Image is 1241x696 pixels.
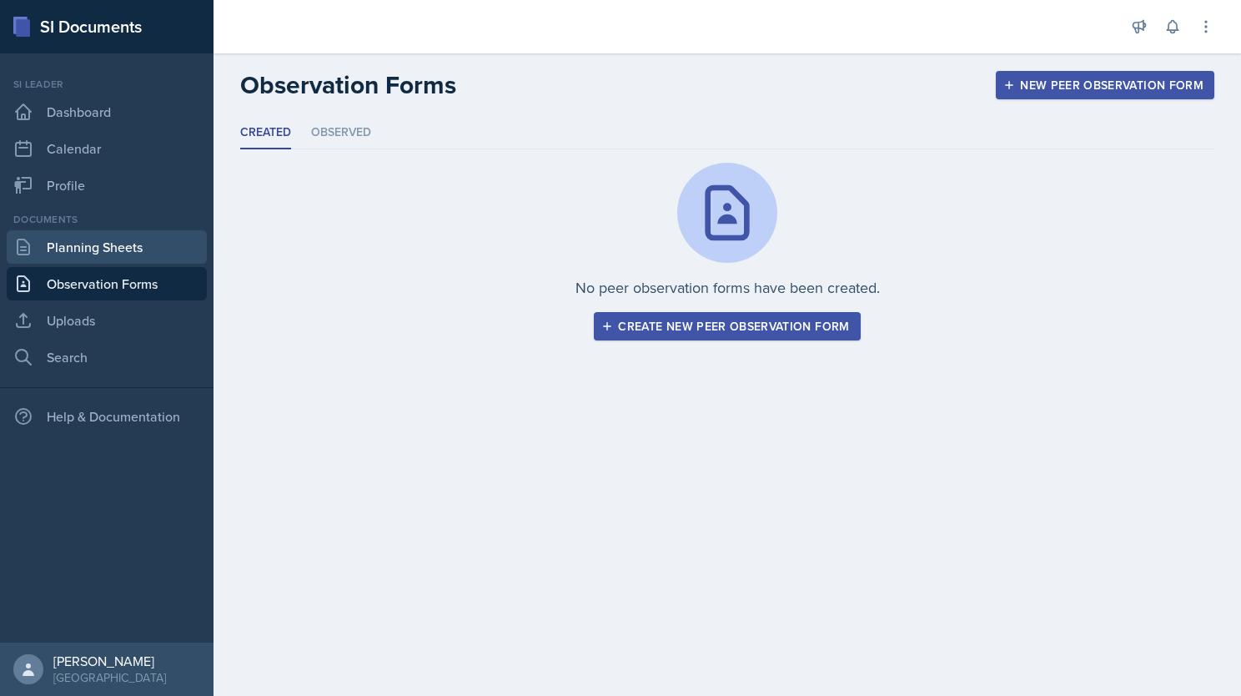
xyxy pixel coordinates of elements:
[7,267,207,300] a: Observation Forms
[53,669,166,686] div: [GEOGRAPHIC_DATA]
[7,304,207,337] a: Uploads
[7,400,207,433] div: Help & Documentation
[7,230,207,264] a: Planning Sheets
[996,71,1214,99] button: New Peer Observation Form
[7,132,207,165] a: Calendar
[7,212,207,227] div: Documents
[7,77,207,92] div: Si leader
[311,117,371,149] li: Observed
[7,340,207,374] a: Search
[1007,78,1203,92] div: New Peer Observation Form
[240,117,291,149] li: Created
[7,169,207,202] a: Profile
[575,276,880,299] p: No peer observation forms have been created.
[7,95,207,129] a: Dashboard
[53,653,166,669] div: [PERSON_NAME]
[605,320,849,333] div: Create new peer observation form
[594,312,860,340] button: Create new peer observation form
[240,70,456,100] h2: Observation Forms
